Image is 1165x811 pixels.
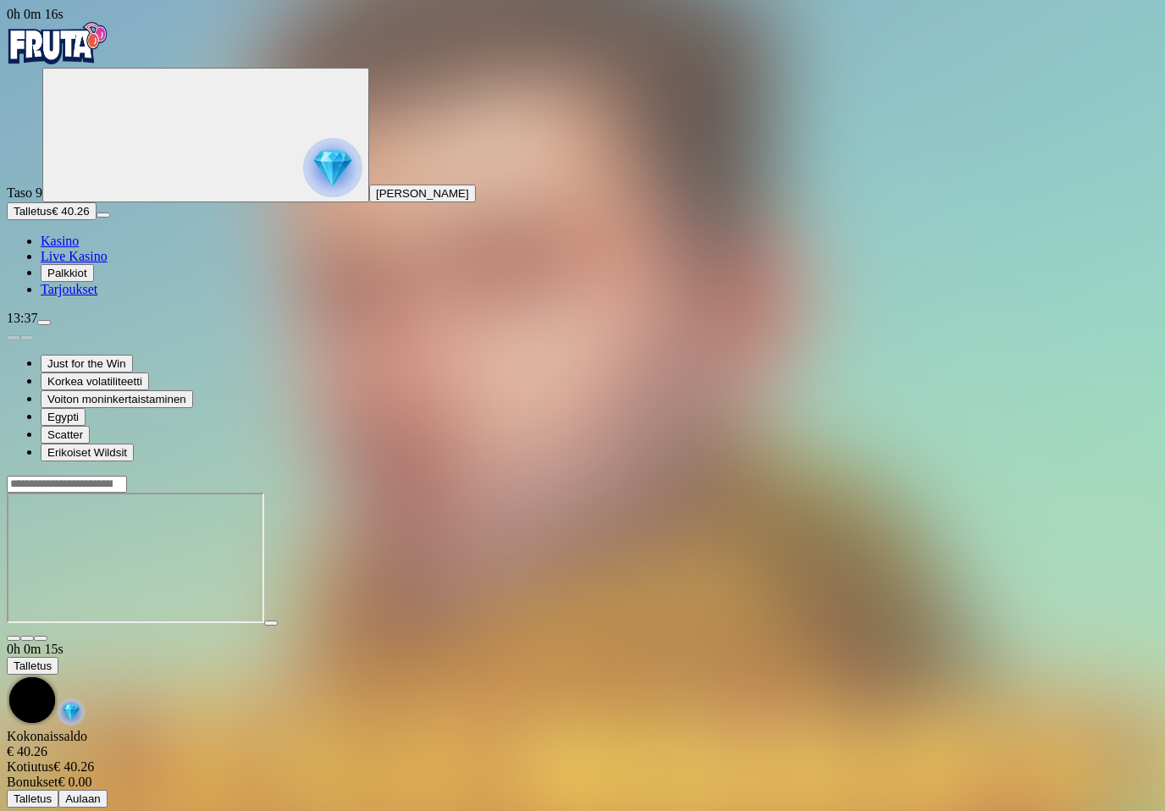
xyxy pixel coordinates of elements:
[47,393,186,405] span: Voiton moninkertaistaminen
[7,744,1158,759] div: € 40.26
[7,234,1158,297] nav: Main menu
[41,282,97,296] a: Tarjoukset
[7,759,53,774] span: Kotiutus
[41,426,90,444] button: Scatter
[7,202,97,220] button: Talletusplus icon€ 40.26
[7,657,58,675] button: Talletus
[97,212,110,218] button: menu
[7,476,127,493] input: Search
[7,335,20,340] button: prev slide
[41,408,86,426] button: Egypti
[41,390,193,408] button: Voiton moninkertaistaminen
[303,138,362,197] img: reward progress
[7,775,1158,790] div: € 0.00
[7,636,20,641] button: close icon
[7,775,58,789] span: Bonukset
[20,335,34,340] button: next slide
[58,698,85,725] img: reward-icon
[7,729,1158,808] div: Game menu content
[52,205,89,218] span: € 40.26
[20,636,34,641] button: chevron-down icon
[14,659,52,672] span: Talletus
[369,185,476,202] button: [PERSON_NAME]
[34,636,47,641] button: fullscreen icon
[376,187,469,200] span: [PERSON_NAME]
[47,428,83,441] span: Scatter
[41,234,79,248] a: Kasino
[7,52,108,67] a: Fruta
[7,642,63,656] span: user session time
[7,642,1158,729] div: Game menu
[41,264,94,282] button: Palkkiot
[47,446,127,459] span: Erikoiset Wildsit
[47,375,142,388] span: Korkea volatiliteetti
[7,493,264,623] iframe: Legendary Treasures
[14,792,52,805] span: Talletus
[7,729,1158,759] div: Kokonaissaldo
[7,311,37,325] span: 13:37
[41,355,133,372] button: Just for the Win
[41,249,108,263] a: Live Kasino
[42,68,369,202] button: reward progress
[65,792,101,805] span: Aulaan
[264,621,278,626] button: play icon
[7,22,108,64] img: Fruta
[41,372,149,390] button: Korkea volatiliteetti
[41,444,134,461] button: Erikoiset Wildsit
[47,411,79,423] span: Egypti
[37,320,51,325] button: menu
[7,185,42,200] span: Taso 9
[7,790,58,808] button: Talletus
[14,205,52,218] span: Talletus
[58,790,108,808] button: Aulaan
[47,267,87,279] span: Palkkiot
[7,22,1158,297] nav: Primary
[47,357,126,370] span: Just for the Win
[7,759,1158,775] div: € 40.26
[7,7,63,21] span: user session time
